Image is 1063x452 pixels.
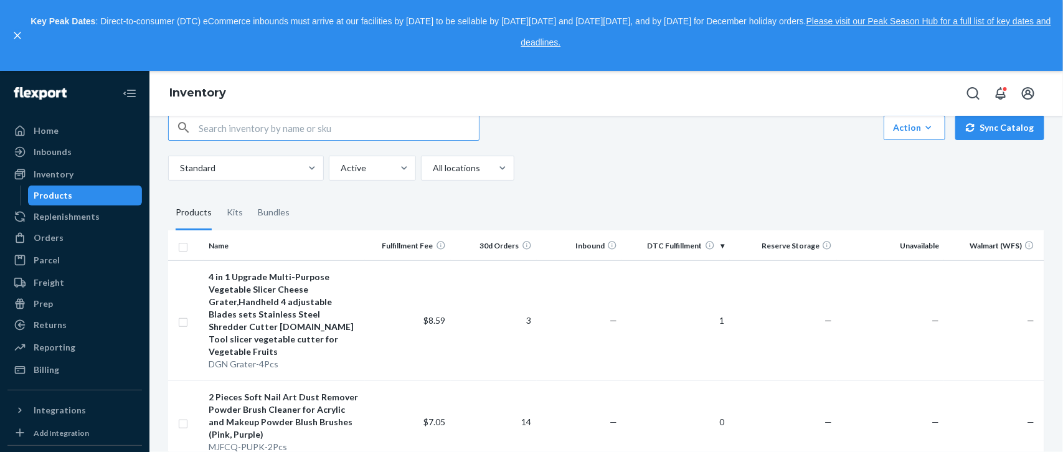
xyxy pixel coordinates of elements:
button: Sync Catalog [955,115,1044,140]
th: Fulfillment Fee [365,230,451,260]
button: Open account menu [1016,81,1041,106]
ol: breadcrumbs [159,75,236,111]
div: Integrations [34,404,86,417]
a: Billing [7,360,142,380]
a: Parcel [7,250,142,270]
td: 3 [451,260,537,380]
div: Inventory [34,168,73,181]
input: Active [339,162,341,174]
input: Standard [179,162,180,174]
a: Reporting [7,337,142,357]
div: Reporting [34,341,75,354]
td: 1 [622,260,729,380]
input: Search inventory by name or sku [199,115,479,140]
span: $8.59 [424,315,446,326]
div: Home [34,125,59,137]
th: 30d Orders [451,230,537,260]
button: close, [11,29,24,42]
th: Unavailable [837,230,944,260]
div: Parcel [34,254,60,266]
div: Products [34,189,73,202]
button: Integrations [7,400,142,420]
span: — [932,315,939,326]
a: Replenishments [7,207,142,227]
a: Products [28,186,143,205]
span: — [610,315,617,326]
button: Open notifications [988,81,1013,106]
div: Freight [34,276,64,289]
span: — [1027,417,1034,427]
div: Replenishments [34,210,100,223]
a: Add Integration [7,425,142,440]
div: Prep [34,298,53,310]
a: Returns [7,315,142,335]
div: Orders [34,232,64,244]
a: Please visit our Peak Season Hub for a full list of key dates and deadlines. [521,16,1051,47]
th: Reserve Storage [730,230,837,260]
input: All locations [432,162,433,174]
a: Freight [7,273,142,293]
div: Add Integration [34,428,89,438]
span: — [824,417,832,427]
span: — [824,315,832,326]
div: 2 Pieces Soft Nail Art Dust Remover Powder Brush Cleaner for Acrylic and Makeup Powder Blush Brus... [209,391,359,441]
a: Orders [7,228,142,248]
th: Walmart (WFS) [944,230,1044,260]
span: — [932,417,939,427]
th: DTC Fulfillment [622,230,729,260]
div: Inbounds [34,146,72,158]
a: Prep [7,294,142,314]
div: Products [176,195,212,230]
span: — [1027,315,1034,326]
button: Open Search Box [961,81,986,106]
div: DGN Grater-4Pcs [209,358,359,370]
strong: Key Peak Dates [31,16,95,26]
button: Close Navigation [117,81,142,106]
span: — [610,417,617,427]
a: Inventory [169,86,226,100]
button: Action [884,115,945,140]
a: Inventory [7,164,142,184]
th: Name [204,230,364,260]
a: Home [7,121,142,141]
div: Billing [34,364,59,376]
p: : Direct-to-consumer (DTC) eCommerce inbounds must arrive at our facilities by [DATE] to be sella... [30,11,1052,53]
div: Bundles [258,195,290,230]
img: Flexport logo [14,87,67,100]
a: Inbounds [7,142,142,162]
th: Inbound [537,230,623,260]
div: Action [893,121,936,134]
span: $7.05 [424,417,446,427]
div: Kits [227,195,243,230]
div: 4 in 1 Upgrade Multi-Purpose Vegetable Slicer Cheese Grater,Handheld 4 adjustable Blades sets Sta... [209,271,359,358]
div: Returns [34,319,67,331]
